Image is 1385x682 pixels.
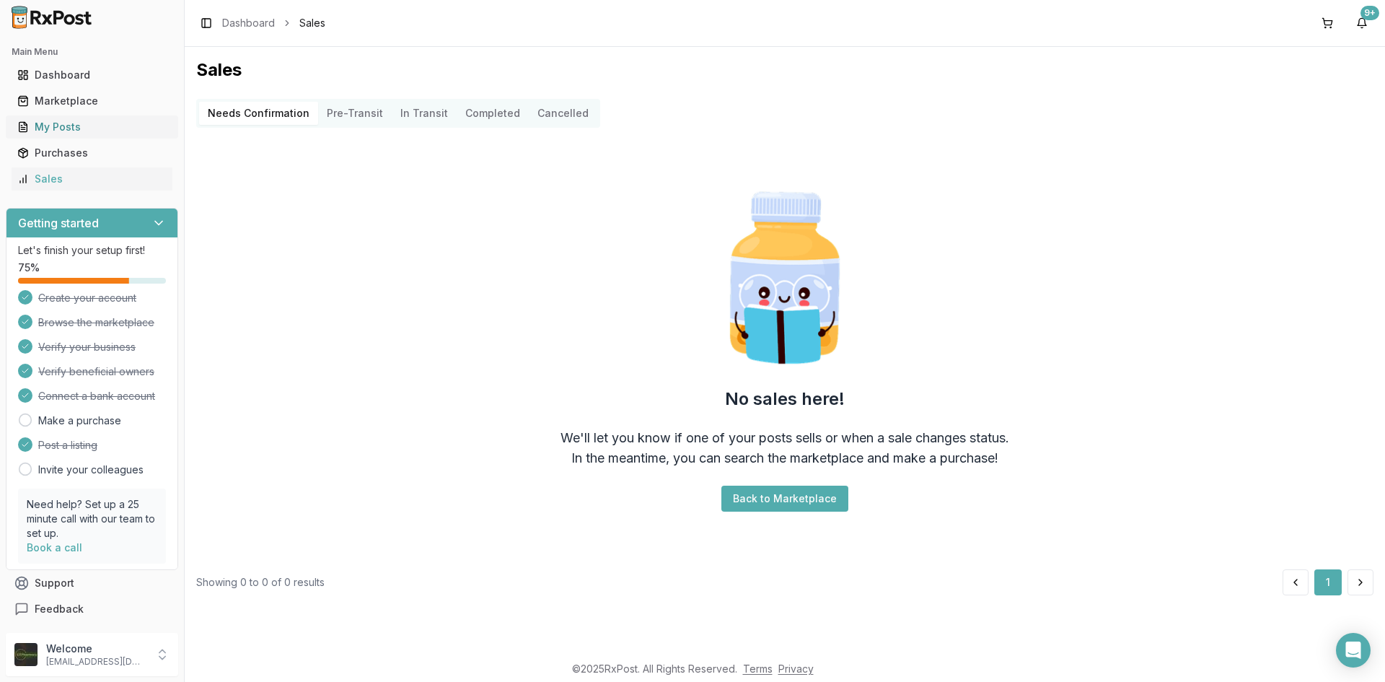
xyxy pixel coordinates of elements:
button: Marketplace [6,89,178,113]
button: Completed [457,102,529,125]
button: Feedback [6,596,178,622]
a: Invite your colleagues [38,463,144,477]
div: Purchases [17,146,167,160]
h3: Getting started [18,214,99,232]
a: Privacy [778,663,814,675]
div: Marketplace [17,94,167,108]
a: Terms [743,663,773,675]
p: [EMAIL_ADDRESS][DOMAIN_NAME] [46,656,146,668]
div: 9+ [1360,6,1379,20]
nav: breadcrumb [222,16,325,30]
span: Browse the marketplace [38,315,154,330]
span: 75 % [18,261,40,275]
a: My Posts [12,114,172,140]
a: Dashboard [12,62,172,88]
div: We'll let you know if one of your posts sells or when a sale changes status. [560,428,1009,448]
div: Open Intercom Messenger [1336,633,1371,668]
div: Sales [17,172,167,186]
h2: Main Menu [12,46,172,58]
button: 9+ [1350,12,1373,35]
a: Purchases [12,140,172,166]
h1: Sales [196,58,1373,82]
button: Cancelled [529,102,597,125]
button: Purchases [6,141,178,165]
button: Needs Confirmation [199,102,318,125]
button: Dashboard [6,64,178,87]
img: Smart Pill Bottle [692,185,877,370]
div: My Posts [17,120,167,134]
button: In Transit [392,102,457,125]
span: Connect a bank account [38,389,155,403]
div: Showing 0 to 0 of 0 results [196,575,325,590]
span: Feedback [35,602,84,616]
div: In the meantime, you can search the marketplace and make a purchase! [571,448,998,468]
button: Sales [6,167,178,191]
img: RxPost Logo [6,6,98,29]
a: Sales [12,166,172,192]
p: Let's finish your setup first! [18,243,166,258]
button: Pre-Transit [318,102,392,125]
p: Need help? Set up a 25 minute call with our team to set up. [27,497,157,541]
span: Verify your business [38,340,136,354]
a: Book a call [27,541,82,554]
p: Welcome [46,642,146,656]
button: 1 [1314,569,1342,595]
span: Post a listing [38,438,97,453]
img: User avatar [14,643,38,666]
button: Back to Marketplace [721,486,848,512]
h2: No sales here! [725,388,845,411]
button: My Posts [6,115,178,139]
div: Dashboard [17,68,167,82]
span: Verify beneficial owners [38,364,154,379]
span: Sales [299,16,325,30]
a: Marketplace [12,88,172,114]
button: Support [6,570,178,596]
a: Dashboard [222,16,275,30]
span: Create your account [38,291,136,305]
a: Make a purchase [38,414,121,428]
